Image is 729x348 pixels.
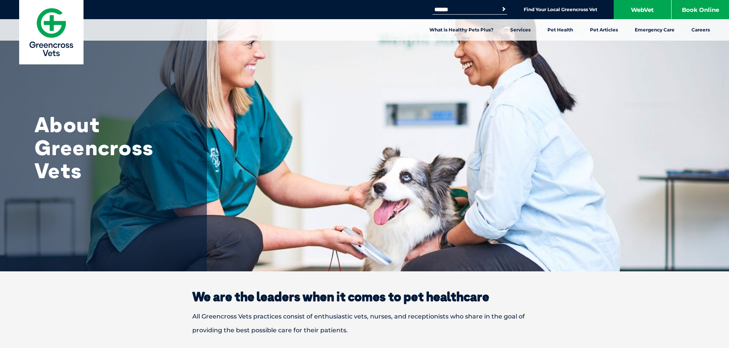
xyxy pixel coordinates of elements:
[626,19,683,41] a: Emergency Care
[34,113,188,182] h1: About Greencross Vets
[192,289,489,304] strong: We are the leaders when it comes to pet healthcare
[582,19,626,41] a: Pet Articles
[539,19,582,41] a: Pet Health
[165,310,564,337] p: All Greencross Vets practices consist of enthusiastic vets, nurses, and receptionists who share i...
[502,19,539,41] a: Services
[524,7,597,13] a: Find Your Local Greencross Vet
[421,19,502,41] a: What is Healthy Pets Plus?
[683,19,718,41] a: Careers
[500,5,508,13] button: Search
